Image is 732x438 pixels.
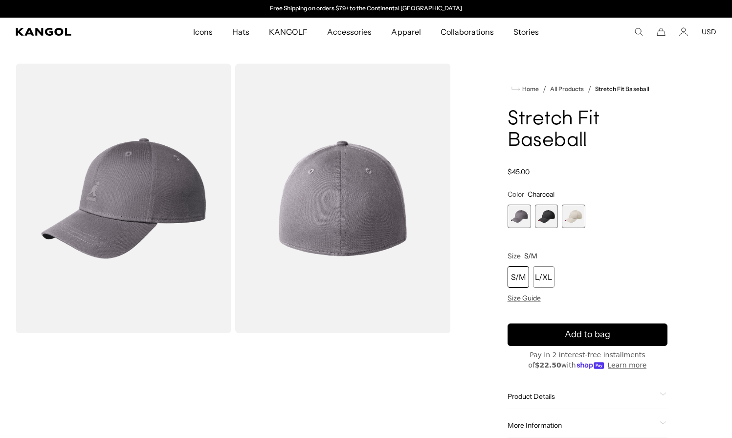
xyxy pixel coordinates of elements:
a: Kangol [16,28,127,36]
summary: Search here [634,27,643,36]
button: Add to bag [508,323,667,346]
product-gallery: Gallery Viewer [16,64,451,333]
span: Stories [513,18,539,46]
button: Cart [657,27,665,36]
span: Product Details [508,392,656,401]
label: Charcoal [508,205,531,228]
div: 3 of 3 [562,205,585,228]
span: Icons [193,18,213,46]
img: color-charcoal [16,64,231,333]
li: / [584,83,591,95]
a: Stories [504,18,549,46]
span: Color [508,190,524,199]
nav: breadcrumbs [508,83,667,95]
a: Apparel [381,18,430,46]
span: Size Guide [508,294,541,302]
div: 1 of 2 [266,5,467,13]
span: Hats [232,18,249,46]
a: Free Shipping on orders $79+ to the Continental [GEOGRAPHIC_DATA] [270,4,462,12]
span: Charcoal [528,190,555,199]
label: Moonstruck [562,205,585,228]
li: / [539,83,546,95]
div: Announcement [266,5,467,13]
a: Accessories [317,18,381,46]
span: $45.00 [508,167,530,176]
div: 1 of 3 [508,205,531,228]
span: S/M [524,252,537,260]
a: KANGOLF [259,18,317,46]
a: Icons [183,18,222,46]
button: USD [702,27,716,36]
label: Black [535,205,558,228]
span: Collaborations [441,18,494,46]
span: KANGOLF [269,18,308,46]
span: Home [520,86,539,92]
a: Hats [222,18,259,46]
span: More Information [508,421,656,430]
span: Add to bag [565,328,610,341]
a: Account [679,27,688,36]
span: Accessories [327,18,372,46]
a: Home [511,85,539,93]
span: Size [508,252,521,260]
slideshow-component: Announcement bar [266,5,467,13]
a: All Products [550,86,584,92]
h1: Stretch Fit Baseball [508,109,667,152]
div: 2 of 3 [535,205,558,228]
a: Collaborations [431,18,504,46]
a: Stretch Fit Baseball [595,86,649,92]
div: L/XL [533,266,555,288]
div: S/M [508,266,529,288]
img: color-charcoal [235,64,451,333]
span: Apparel [391,18,421,46]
